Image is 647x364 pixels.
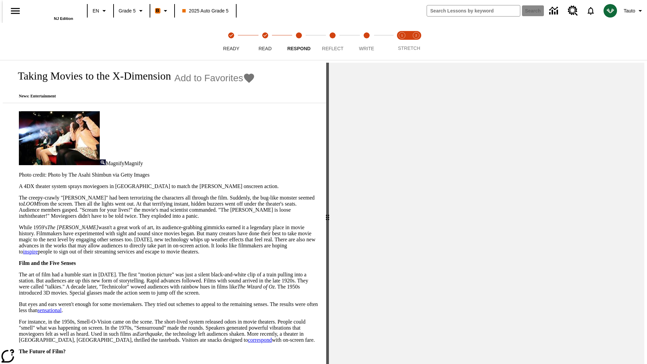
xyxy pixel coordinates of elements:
button: Write step 5 of 5 [347,23,386,60]
span: Ready [223,46,239,51]
button: Respond step 3 of 5 [279,23,318,60]
span: Write [359,46,374,51]
div: Press Enter or Spacebar and then press right and left arrow keys to move the slider [326,63,329,364]
span: STRETCH [398,45,420,51]
button: Select a new avatar [599,2,621,20]
em: this [23,213,31,219]
p: Photo credit: Photo by The Asahi Shimbun via Getty Images [19,172,318,178]
input: search field [427,5,520,16]
div: activity [329,63,644,364]
div: reading [3,63,326,361]
p: The creepy-crawly "[PERSON_NAME]" had been terrorizing the characters all through the film. Sudde... [19,195,318,219]
button: Ready(Step completed) step 1 of 5 [212,23,251,60]
span: NJ Edition [54,17,73,21]
button: Profile/Settings [621,5,647,17]
p: News: Entertainment [11,94,255,99]
span: Read [258,46,272,51]
text: 1 [401,34,403,37]
a: Data Center [545,2,564,20]
em: LOOM [23,201,38,207]
span: Grade 5 [119,7,136,14]
span: Magnify [106,160,124,166]
a: Resource Center, Will open in new tab [564,2,582,20]
button: Reflect step 4 of 5 [313,23,352,60]
span: Tauto [624,7,635,14]
p: For instance, in the 1950s, Smell-O-Vision came on the scene. The short-lived system released odo... [19,319,318,343]
span: EN [93,7,99,14]
span: B [156,6,159,15]
img: Panel in front of the seats sprays water mist to the happy audience at a 4DX-equipped theater. [19,111,100,165]
p: The art of film had a humble start in [DATE]. The first "motion picture" was just a silent black-... [19,272,318,296]
em: Earthquake [137,331,162,337]
div: Home [29,2,73,21]
a: inspire [23,249,38,254]
button: Stretch Respond step 2 of 2 [406,23,426,60]
button: Grade: Grade 5, Select a grade [116,5,148,17]
span: 2025 Auto Grade 5 [182,7,229,14]
span: Reflect [322,46,344,51]
a: Notifications [582,2,599,20]
img: Magnify [100,159,106,165]
p: While 1959's wasn't a great work of art, its audience-grabbing gimmicks earned it a legendary pla... [19,224,318,255]
button: Stretch Read step 1 of 2 [392,23,412,60]
em: The Wizard of Oz [237,284,275,290]
span: Magnify [124,160,143,166]
em: The [PERSON_NAME] [47,224,98,230]
a: correspond [248,337,272,343]
h1: Taking Movies to the X-Dimension [11,70,171,82]
button: Language: EN, Select a language [90,5,111,17]
button: Boost Class color is orange. Change class color [152,5,172,17]
button: Read(Step completed) step 2 of 5 [245,23,284,60]
strong: Film and the Five Senses [19,260,76,266]
a: sensational [38,307,62,313]
button: Add to Favorites - Taking Movies to the X-Dimension [175,72,255,84]
span: Add to Favorites [175,73,243,84]
span: Respond [287,46,310,51]
img: avatar image [604,4,617,18]
p: But eyes and ears weren't enough for some moviemakers. They tried out schemes to appeal to the re... [19,301,318,313]
text: 2 [415,34,417,37]
strong: The Future of Film? [19,348,66,354]
p: A 4DX theater system sprays moviegoers in [GEOGRAPHIC_DATA] to match the [PERSON_NAME] onscreen a... [19,183,318,189]
button: Open side menu [5,1,25,21]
